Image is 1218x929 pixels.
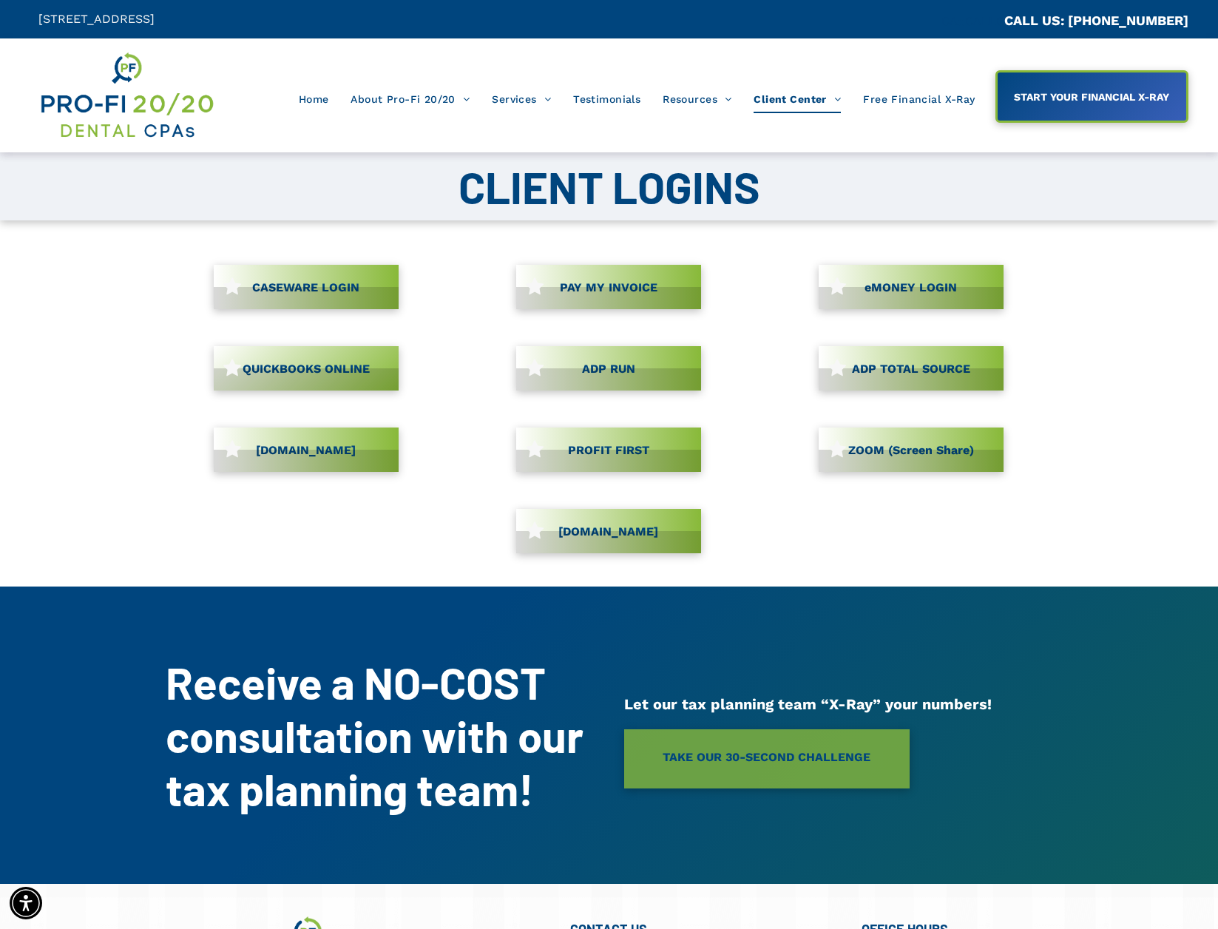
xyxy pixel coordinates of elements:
a: Services [481,85,562,113]
a: Resources [652,85,742,113]
a: Client Center [742,85,852,113]
span: [STREET_ADDRESS] [38,12,155,26]
span: TAKE OUR 30-SECOND CHALLENGE [663,740,870,774]
a: Free Financial X-Ray [852,85,986,113]
a: [DOMAIN_NAME] [214,428,399,472]
span: CLIENT LOGINS [459,160,760,213]
a: CASEWARE LOGIN [214,265,399,309]
a: PROFIT FIRST [516,428,701,472]
span: Let our tax planning team “X-Ray” your numbers! [624,695,992,713]
div: Accessibility Menu [10,887,42,919]
a: START YOUR FINANCIAL X-RAY [995,70,1188,123]
span: [DOMAIN_NAME] [553,517,663,546]
a: ADP TOTAL SOURCE [819,346,1004,391]
a: CALL US: [PHONE_NUMBER] [1004,13,1188,28]
span: QUICKBOOKS ONLINE [237,354,375,383]
a: About Pro-Fi 20/20 [339,85,481,113]
strong: Receive a NO-COST consultation with our tax planning team! [166,655,583,815]
img: Get Dental CPA Consulting, Bookkeeping, & Bank Loans [38,50,214,141]
span: CASEWARE LOGIN [247,273,365,302]
span: START YOUR FINANCIAL X-RAY [1009,84,1174,110]
a: TAKE OUR 30-SECOND CHALLENGE [624,729,910,788]
a: Home [288,85,340,113]
span: ADP TOTAL SOURCE [847,354,975,383]
span: ZOOM (Screen Share) [843,436,979,464]
span: PAY MY INVOICE [555,273,663,302]
a: Testimonials [562,85,652,113]
a: ADP RUN [516,346,701,391]
a: QUICKBOOKS ONLINE [214,346,399,391]
span: ADP RUN [577,354,640,383]
a: [DOMAIN_NAME] [516,509,701,553]
span: eMONEY LOGIN [859,273,962,302]
span: PROFIT FIRST [563,436,654,464]
a: PAY MY INVOICE [516,265,701,309]
span: [DOMAIN_NAME] [251,436,361,464]
a: ZOOM (Screen Share) [819,428,1004,472]
span: CA::CALLC [941,14,1004,28]
a: eMONEY LOGIN [819,265,1004,309]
